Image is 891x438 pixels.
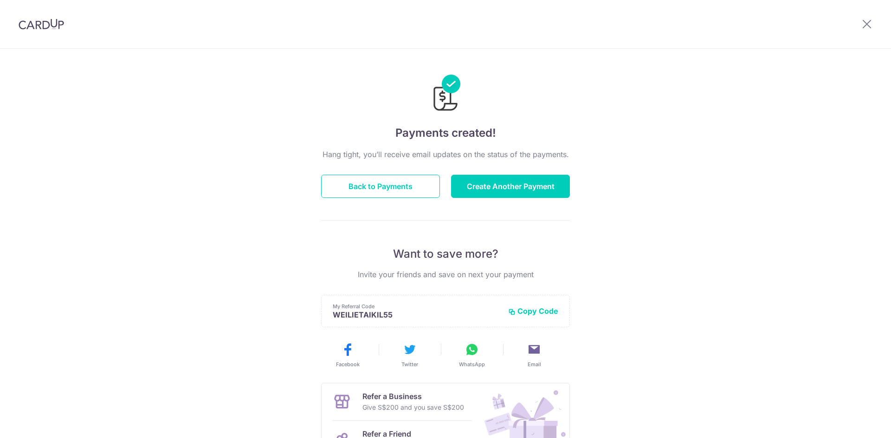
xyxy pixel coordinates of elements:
[321,149,570,160] p: Hang tight, you’ll receive email updates on the status of the payments.
[362,391,464,402] p: Refer a Business
[528,361,541,368] span: Email
[336,361,360,368] span: Facebook
[321,125,570,141] h4: Payments created!
[431,75,460,114] img: Payments
[401,361,418,368] span: Twitter
[459,361,485,368] span: WhatsApp
[333,310,501,319] p: WEILIETAIKIL55
[362,402,464,413] p: Give S$200 and you save S$200
[382,342,437,368] button: Twitter
[507,342,562,368] button: Email
[451,175,570,198] button: Create Another Payment
[320,342,375,368] button: Facebook
[508,306,558,316] button: Copy Code
[321,175,440,198] button: Back to Payments
[333,303,501,310] p: My Referral Code
[445,342,499,368] button: WhatsApp
[321,247,570,261] p: Want to save more?
[321,269,570,280] p: Invite your friends and save on next your payment
[19,19,64,30] img: CardUp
